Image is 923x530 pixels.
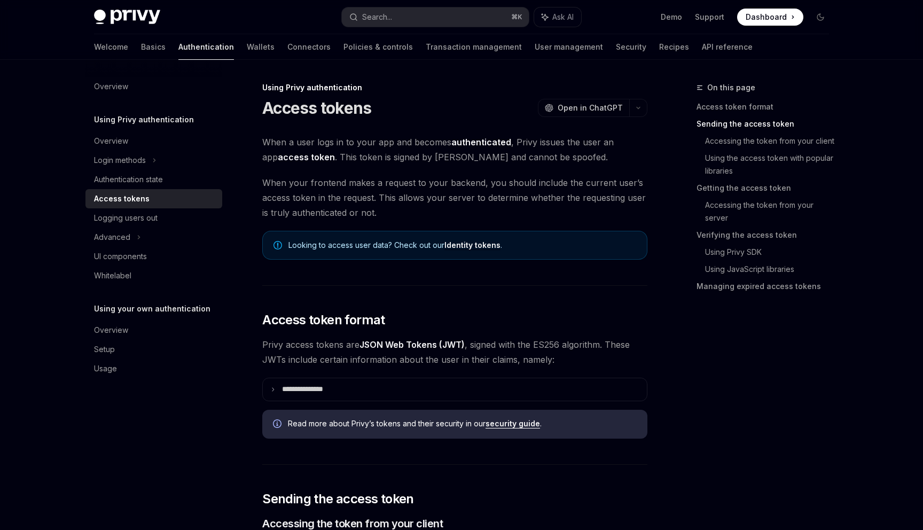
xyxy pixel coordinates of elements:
a: Whitelabel [85,266,222,285]
span: When a user logs in to your app and becomes , Privy issues the user an app . This token is signed... [262,135,647,165]
a: Logging users out [85,208,222,228]
a: User management [535,34,603,60]
span: When your frontend makes a request to your backend, you should include the current user’s access ... [262,175,647,220]
a: Overview [85,77,222,96]
span: Sending the access token [262,490,414,508]
span: Open in ChatGPT [558,103,623,113]
button: Search...⌘K [342,7,529,27]
h5: Using your own authentication [94,302,210,315]
a: Managing expired access tokens [697,278,838,295]
svg: Note [273,241,282,250]
h5: Using Privy authentication [94,113,194,126]
div: Usage [94,362,117,375]
div: Using Privy authentication [262,82,647,93]
a: API reference [702,34,753,60]
a: Using JavaScript libraries [705,261,838,278]
span: Dashboard [746,12,787,22]
strong: authenticated [451,137,511,147]
div: Logging users out [94,212,158,224]
span: On this page [707,81,755,94]
a: Using the access token with popular libraries [705,150,838,180]
a: security guide [486,419,540,428]
div: UI components [94,250,147,263]
a: Accessing the token from your client [705,132,838,150]
a: Connectors [287,34,331,60]
a: JSON Web Tokens (JWT) [359,339,465,350]
a: UI components [85,247,222,266]
strong: access token [278,152,335,162]
a: Security [616,34,646,60]
a: Setup [85,340,222,359]
a: Wallets [247,34,275,60]
span: Read more about Privy’s tokens and their security in our . [288,418,637,429]
button: Toggle dark mode [812,9,829,26]
div: Login methods [94,154,146,167]
a: Overview [85,321,222,340]
div: Whitelabel [94,269,131,282]
div: Overview [94,135,128,147]
a: Verifying the access token [697,227,838,244]
a: Using Privy SDK [705,244,838,261]
svg: Info [273,419,284,430]
span: Privy access tokens are , signed with the ES256 algorithm. These JWTs include certain information... [262,337,647,367]
a: Accessing the token from your server [705,197,838,227]
div: Authentication state [94,173,163,186]
span: Access token format [262,311,385,329]
div: Search... [362,11,392,24]
span: Ask AI [552,12,574,22]
a: Recipes [659,34,689,60]
a: Support [695,12,724,22]
a: Sending the access token [697,115,838,132]
a: Basics [141,34,166,60]
a: Identity tokens [444,240,500,250]
a: Access tokens [85,189,222,208]
button: Ask AI [534,7,581,27]
a: Overview [85,131,222,151]
img: dark logo [94,10,160,25]
a: Getting the access token [697,180,838,197]
span: ⌘ K [511,13,522,21]
a: Authentication state [85,170,222,189]
div: Access tokens [94,192,150,205]
a: Usage [85,359,222,378]
a: Welcome [94,34,128,60]
a: Demo [661,12,682,22]
a: Transaction management [426,34,522,60]
a: Policies & controls [343,34,413,60]
a: Authentication [178,34,234,60]
div: Overview [94,324,128,337]
a: Dashboard [737,9,803,26]
span: Looking to access user data? Check out our . [288,240,636,251]
button: Open in ChatGPT [538,99,629,117]
div: Advanced [94,231,130,244]
h1: Access tokens [262,98,371,118]
a: Access token format [697,98,838,115]
div: Overview [94,80,128,93]
div: Setup [94,343,115,356]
